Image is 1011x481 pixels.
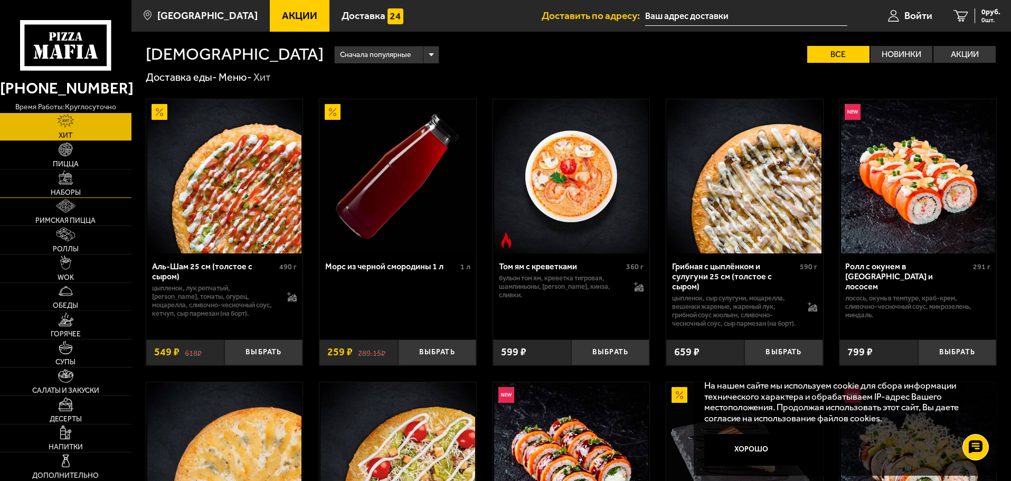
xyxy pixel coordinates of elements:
span: Роллы [53,246,79,253]
span: 1 л [460,262,470,271]
div: Хит [253,71,271,84]
span: 599 ₽ [501,347,526,357]
img: Акционный [672,387,687,403]
span: Доставка [342,11,385,21]
a: Меню- [219,71,252,83]
p: лосось, окунь в темпуре, краб-крем, сливочно-чесночный соус, микрозелень, миндаль. [845,294,990,319]
button: Выбрать [571,339,649,365]
button: Выбрать [918,339,996,365]
span: Дополнительно [32,472,99,479]
a: АкционныйМорс из черной смородины 1 л [319,99,476,253]
span: Пицца [53,161,79,168]
span: WOK [58,274,74,281]
a: НовинкаРолл с окунем в темпуре и лососем [839,99,996,253]
a: Доставка еды- [146,71,217,83]
a: АкционныйАль-Шам 25 см (толстое с сыром) [146,99,303,253]
span: Супы [55,359,75,366]
span: Доставить по адресу: [542,11,645,21]
img: Акционный [325,104,341,120]
p: цыпленок, лук репчатый, [PERSON_NAME], томаты, огурец, моцарелла, сливочно-чесночный соус, кетчуп... [152,284,277,318]
div: Аль-Шам 25 см (толстое с сыром) [152,261,277,281]
img: Новинка [845,104,861,120]
button: Выбрать [398,339,476,365]
span: Салаты и закуски [32,387,99,394]
a: Острое блюдоТом ям с креветками [493,99,650,253]
label: Акции [933,46,996,63]
s: 289.15 ₽ [358,347,385,357]
span: Сначала популярные [340,45,411,65]
div: Грибная с цыплёнком и сулугуни 25 см (толстое с сыром) [672,261,797,291]
img: Том ям с креветками [494,99,648,253]
img: Новинка [498,387,514,403]
span: Римская пицца [35,217,96,224]
span: 799 ₽ [847,347,873,357]
img: 15daf4d41897b9f0e9f617042186c801.svg [388,8,403,24]
h1: [DEMOGRAPHIC_DATA] [146,46,324,63]
span: 360 г [626,262,644,271]
span: 490 г [279,262,297,271]
span: Наборы [51,189,81,196]
img: Аль-Шам 25 см (толстое с сыром) [147,99,301,253]
div: Морс из черной смородины 1 л [325,261,458,271]
span: 590 г [800,262,817,271]
span: 0 шт. [981,17,1000,23]
span: Напитки [49,444,83,451]
button: Хорошо [704,434,799,466]
div: Том ям с креветками [499,261,624,271]
div: Ролл с окунем в [GEOGRAPHIC_DATA] и лососем [845,261,970,291]
span: Акции [282,11,317,21]
p: На нашем сайте мы используем cookie для сбора информации технического характера и обрабатываем IP... [704,380,980,424]
span: Войти [904,11,932,21]
span: Хит [59,132,72,139]
img: Морс из черной смородины 1 л [320,99,475,253]
span: 0 руб. [981,8,1000,16]
label: Все [807,46,870,63]
span: [GEOGRAPHIC_DATA] [157,11,258,21]
s: 618 ₽ [185,347,202,357]
span: Горячее [51,331,81,338]
img: Грибная с цыплёнком и сулугуни 25 см (толстое с сыром) [667,99,821,253]
span: 659 ₽ [674,347,700,357]
span: Десерты [50,416,82,423]
span: 291 г [973,262,990,271]
label: Новинки [871,46,933,63]
span: 259 ₽ [327,347,353,357]
span: Обеды [53,302,78,309]
img: Острое блюдо [498,232,514,248]
button: Выбрать [744,339,823,365]
a: Грибная с цыплёнком и сулугуни 25 см (толстое с сыром) [666,99,823,253]
img: Акционный [152,104,167,120]
button: Выбрать [224,339,303,365]
span: 549 ₽ [154,347,179,357]
img: Ролл с окунем в темпуре и лососем [841,99,995,253]
p: цыпленок, сыр сулугуни, моцарелла, вешенки жареные, жареный лук, грибной соус Жюльен, сливочно-че... [672,294,797,328]
p: бульон том ям, креветка тигровая, шампиньоны, [PERSON_NAME], кинза, сливки. [499,274,624,299]
input: Ваш адрес доставки [645,6,847,26]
